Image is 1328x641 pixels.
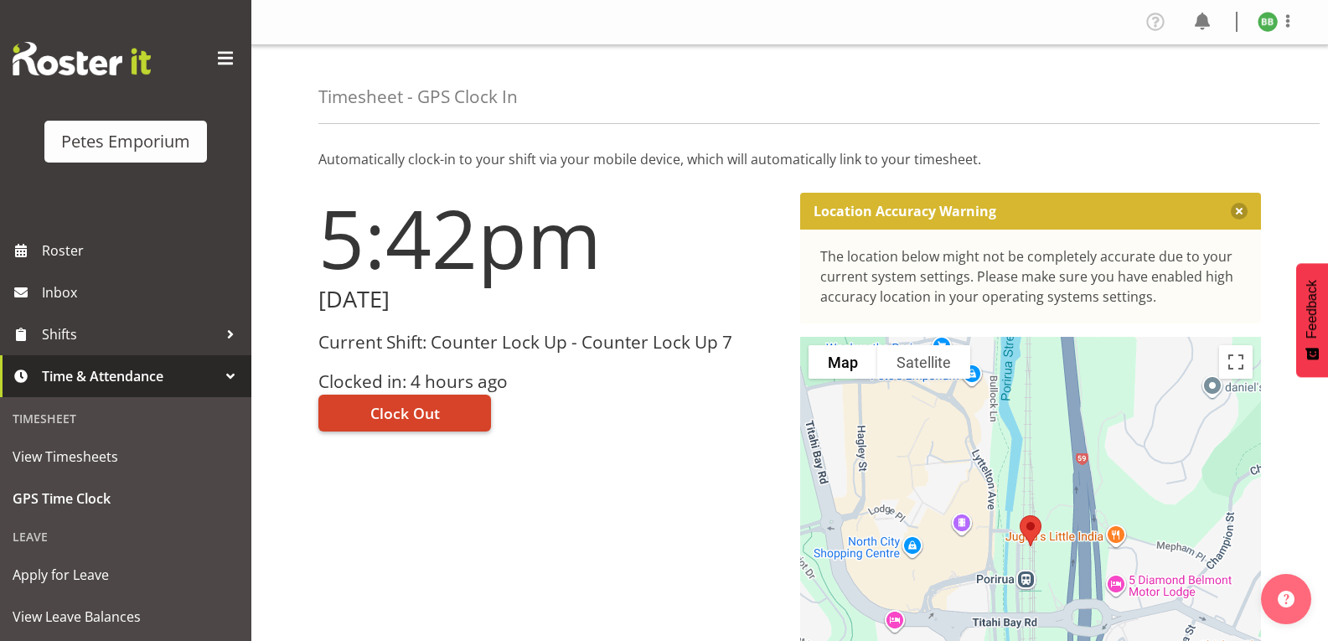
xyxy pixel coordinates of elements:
div: The location below might not be completely accurate due to your current system settings. Please m... [820,246,1242,307]
a: Apply for Leave [4,554,247,596]
h2: [DATE] [318,287,780,313]
button: Clock Out [318,395,491,432]
p: Location Accuracy Warning [814,203,996,220]
span: Inbox [42,280,243,305]
div: Timesheet [4,401,247,436]
span: View Timesheets [13,444,239,469]
h3: Clocked in: 4 hours ago [318,372,780,391]
div: Leave [4,520,247,554]
h1: 5:42pm [318,193,780,283]
span: Clock Out [370,402,440,424]
img: Rosterit website logo [13,42,151,75]
span: GPS Time Clock [13,486,239,511]
button: Show street map [809,345,877,379]
a: View Timesheets [4,436,247,478]
img: beena-bist9974.jpg [1258,12,1278,32]
span: Apply for Leave [13,562,239,587]
span: Shifts [42,322,218,347]
h4: Timesheet - GPS Clock In [318,87,518,106]
a: GPS Time Clock [4,478,247,520]
button: Toggle fullscreen view [1219,345,1253,379]
div: Petes Emporium [61,129,190,154]
a: View Leave Balances [4,596,247,638]
h3: Current Shift: Counter Lock Up - Counter Lock Up 7 [318,333,780,352]
img: help-xxl-2.png [1278,591,1294,607]
span: Time & Attendance [42,364,218,389]
span: Roster [42,238,243,263]
span: View Leave Balances [13,604,239,629]
button: Show satellite imagery [877,345,970,379]
p: Automatically clock-in to your shift via your mobile device, which will automatically link to you... [318,149,1261,169]
button: Close message [1231,203,1248,220]
span: Feedback [1305,280,1320,339]
button: Feedback - Show survey [1296,263,1328,377]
